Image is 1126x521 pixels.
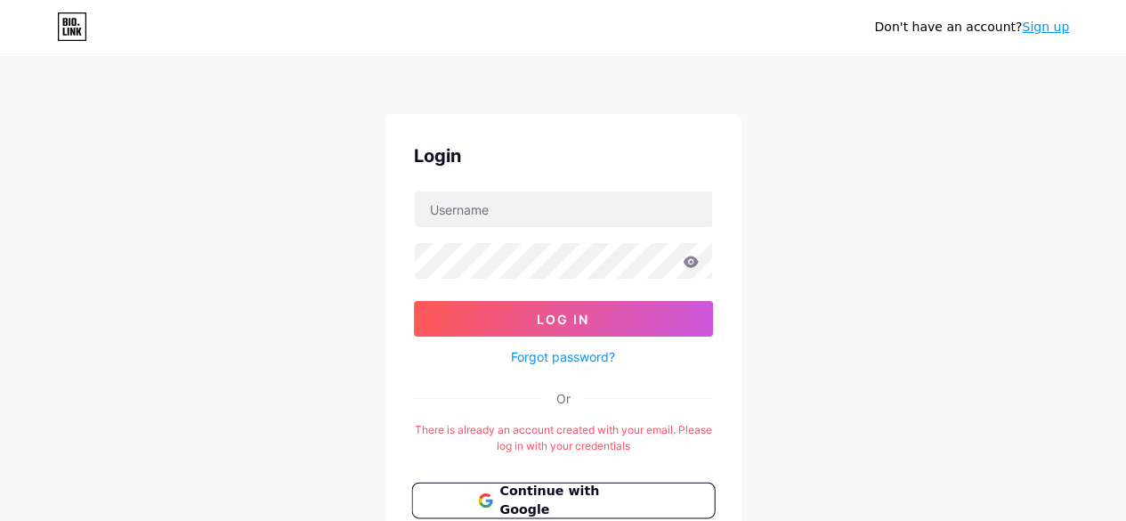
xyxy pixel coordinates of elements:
div: Don't have an account? [874,18,1069,37]
div: Login [414,142,713,169]
input: Username [415,191,712,227]
a: Continue with Google [414,483,713,518]
button: Log In [414,301,713,337]
div: There is already an account created with your email. Please log in with your credentials [414,422,713,454]
div: Or [556,389,571,408]
button: Continue with Google [411,483,715,519]
a: Sign up [1022,20,1069,34]
span: Continue with Google [499,482,648,520]
a: Forgot password? [511,347,615,366]
span: Log In [537,312,589,327]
